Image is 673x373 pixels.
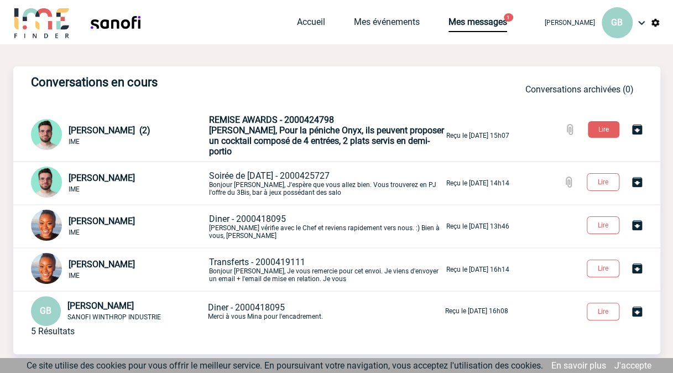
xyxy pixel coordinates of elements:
[630,262,644,275] img: Archiver la conversation
[31,210,62,241] img: 123865-0.jpg
[545,19,595,27] span: [PERSON_NAME]
[587,173,619,191] button: Lire
[69,259,135,270] span: [PERSON_NAME]
[31,253,207,286] div: Conversation privée : Client - Agence
[31,75,363,89] h3: Conversations en cours
[579,123,630,134] a: Lire
[446,266,509,273] p: Reçu le [DATE] 16h14
[27,360,543,371] span: Ce site utilise des cookies pour vous offrir le meilleur service. En poursuivant votre navigation...
[587,303,619,320] button: Lire
[69,229,80,236] span: IME
[448,17,507,32] a: Mes messages
[31,210,207,243] div: Conversation commune : Client - Fournisseur - Agence
[31,119,207,152] div: Conversation privée : Client - Agence
[578,219,630,230] a: Lire
[209,214,286,224] span: Diner - 2000418095
[208,302,285,313] span: Diner - 2000418095
[69,185,80,193] span: IME
[578,176,630,186] a: Lire
[40,305,51,316] span: GB
[630,305,644,318] img: Archiver la conversation
[614,360,651,371] a: J'accepte
[67,313,161,321] span: SANOFI WINTHROP INDUSTRIE
[13,7,71,38] img: IME-Finder
[297,17,325,32] a: Accueil
[31,296,206,326] div: Conversation privée : Client - Agence
[354,17,420,32] a: Mes événements
[31,129,509,140] a: [PERSON_NAME] (2) IME REMISE AWARDS - 2000424798[PERSON_NAME], Pour la péniche Onyx, ils peuvent ...
[504,13,513,22] button: 1
[587,260,619,277] button: Lire
[31,305,508,315] a: GB [PERSON_NAME] SANOFI WINTHROP INDUSTRIE Diner - 2000418095Merci à vous Mina pour l'encadrement...
[31,167,62,198] img: 121547-2.png
[446,132,509,139] p: Reçu le [DATE] 15h07
[31,119,62,150] img: 121547-2.png
[69,173,135,183] span: [PERSON_NAME]
[209,214,444,240] p: [PERSON_NAME] vérifie avec le Chef et reviens rapidement vers nous. :) Bien à vous, [PERSON_NAME]
[630,123,644,136] img: Archiver la conversation
[578,305,630,316] a: Lire
[446,222,509,230] p: Reçu le [DATE] 13h46
[588,121,619,138] button: Lire
[630,175,644,189] img: Archiver la conversation
[578,262,630,273] a: Lire
[31,326,75,336] div: 5 Résultats
[31,220,509,231] a: [PERSON_NAME] IME Diner - 2000418095[PERSON_NAME] vérifie avec le Chef et reviens rapidement vers...
[551,360,606,371] a: En savoir plus
[630,219,644,232] img: Archiver la conversation
[31,177,509,188] a: [PERSON_NAME] IME Soirée de [DATE] - 2000425727Bonjour [PERSON_NAME], J'espère que vous allez bie...
[611,17,623,28] span: GB
[445,307,508,315] p: Reçu le [DATE] 16h08
[31,253,62,284] img: 123865-0.jpg
[69,125,150,136] span: [PERSON_NAME] (2)
[209,257,305,267] span: Transferts - 2000419111
[446,179,509,187] p: Reçu le [DATE] 14h14
[209,115,334,125] span: REMISE AWARDS - 2000424798
[69,216,135,226] span: [PERSON_NAME]
[69,138,80,146] span: IME
[209,170,330,181] span: Soirée de [DATE] - 2000425727
[208,302,443,320] p: Merci à vous Mina pour l'encadrement.
[209,125,444,157] span: [PERSON_NAME], Pour la péniche Onyx, ils peuvent proposer un cocktail composé de 4 entrées, 2 pla...
[31,263,509,274] a: [PERSON_NAME] IME Transferts - 2000419111Bonjour [PERSON_NAME], Je vous remercie pour cet envoi. ...
[525,84,634,95] a: Conversations archivées (0)
[69,272,80,279] span: IME
[67,301,134,311] span: [PERSON_NAME]
[209,257,444,283] p: Bonjour [PERSON_NAME], Je vous remercie pour cet envoi. Je viens d'envoyer un email + l'email de ...
[209,170,444,196] p: Bonjour [PERSON_NAME], J'espère que vous allez bien. Vous trouverez en PJ l'offre du 3Bis, bar à ...
[31,167,207,200] div: Conversation privée : Client - Agence
[587,216,619,234] button: Lire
